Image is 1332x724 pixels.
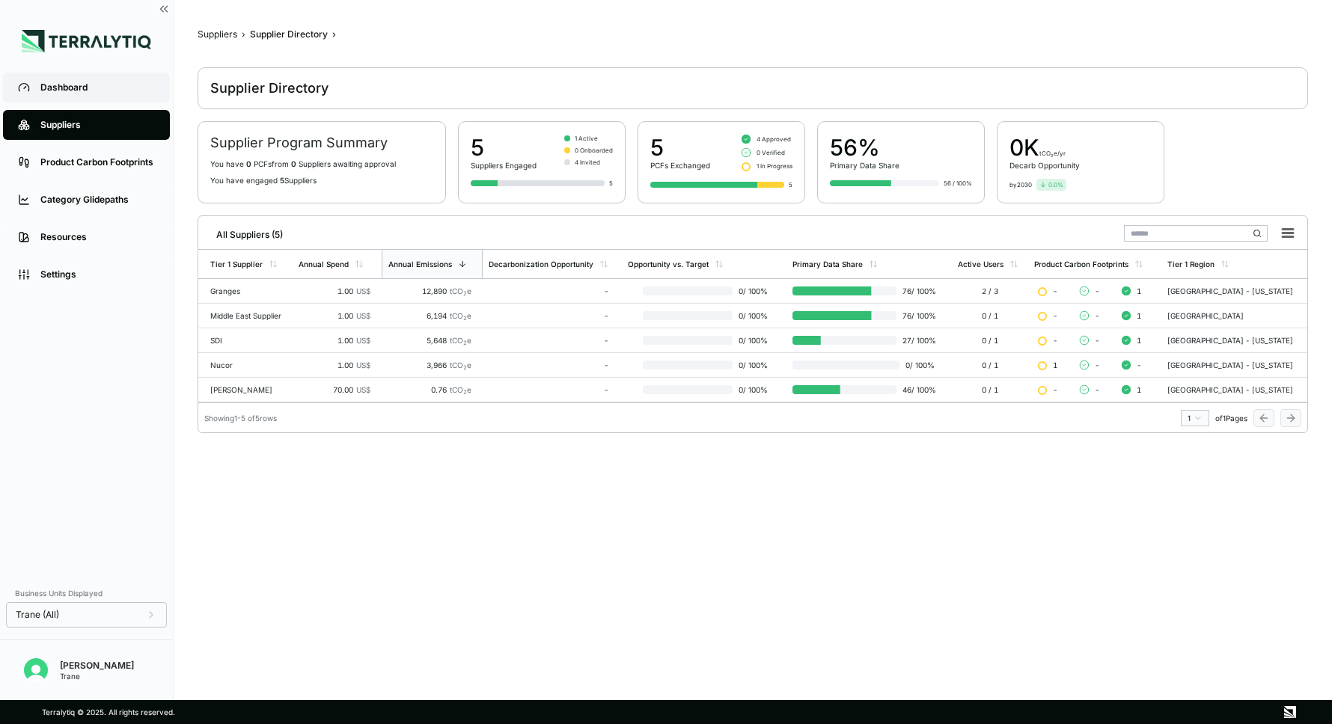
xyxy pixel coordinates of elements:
div: Tier 1 Region [1167,260,1215,269]
div: Primary Data Share [792,260,863,269]
div: SDI [210,336,287,345]
div: Supplier Directory [210,79,329,97]
span: US$ [356,361,370,369]
div: 1.00 [299,286,370,295]
div: Suppliers [198,28,237,40]
div: Trane [60,672,134,681]
div: - [489,385,608,394]
h2: Supplier Program Summary [210,134,433,152]
div: Supplier Directory [250,28,328,40]
span: 1 [1053,361,1057,369]
div: 5 [789,180,792,189]
span: 1 [1137,385,1141,394]
span: Trane (All) [16,609,59,621]
div: 0 / 1 [958,336,1023,345]
div: by 2030 [1009,180,1032,189]
div: Settings [40,269,155,280]
span: - [1053,286,1057,295]
span: 4 Approved [757,135,791,144]
div: [GEOGRAPHIC_DATA] - [US_STATE] [1167,336,1301,345]
sub: 2 [463,315,467,322]
div: - [489,336,608,345]
span: 0 / 100 % [733,385,772,394]
div: Tier 1 Supplier [210,260,263,269]
div: 5 [471,134,537,161]
span: 0 / 100 % [733,311,772,320]
span: tCO e [450,385,471,394]
span: of 1 Pages [1215,414,1247,423]
div: 56% [830,134,899,161]
div: Annual Spend [299,260,349,269]
div: Product Carbon Footprints [40,156,155,168]
span: tCO e [450,286,471,295]
div: All Suppliers (5) [204,223,283,241]
div: 1.00 [299,361,370,369]
div: 5 [650,134,710,161]
span: 1 [1137,336,1141,345]
sub: 2 [463,364,467,371]
span: tCO e [450,336,471,345]
div: 0 / 1 [958,361,1023,369]
div: 2 / 3 [958,286,1023,295]
span: - [1053,311,1057,320]
span: tCO₂e/yr [1039,150,1066,157]
div: Resources [40,231,155,243]
span: 1 [1137,311,1141,320]
span: - [1095,385,1099,394]
span: 4 Invited [575,158,600,167]
div: - [489,361,608,369]
p: You have engaged Suppliers [210,176,433,185]
span: 76 / 100 % [896,286,936,295]
div: [PERSON_NAME] [210,385,287,394]
div: Product Carbon Footprints [1034,260,1128,269]
div: 0.76 [388,385,471,394]
div: 1 [1188,414,1203,423]
span: › [332,28,336,40]
div: Nucor [210,361,287,369]
div: Business Units Displayed [6,584,167,602]
span: 0 / 100 % [733,336,772,345]
div: Granges [210,286,287,295]
span: 0 / 100 % [899,361,937,369]
div: 12,890 [388,286,471,295]
div: 1.00 [299,336,370,345]
div: Category Glidepaths [40,194,155,206]
span: 1 In Progress [757,162,792,171]
button: 1 [1181,410,1209,426]
span: 0 [291,159,296,168]
div: 56 / 100% [944,179,972,188]
div: - [489,311,608,320]
span: US$ [356,311,370,320]
sub: 2 [463,340,467,346]
div: Opportunity vs. Target [628,260,709,269]
span: - [1095,311,1099,320]
div: [GEOGRAPHIC_DATA] - [US_STATE] [1167,286,1301,295]
div: 70.00 [299,385,370,394]
span: 0 / 100 % [733,361,772,369]
span: 1 Active [575,134,598,143]
span: 0 Onboarded [575,146,613,155]
div: 0 / 1 [958,385,1023,394]
span: 76 / 100 % [896,311,936,320]
span: - [1053,385,1057,394]
div: 1.00 [299,311,370,320]
div: PCFs Exchanged [650,161,710,170]
sub: 2 [463,389,467,396]
span: - [1095,336,1099,345]
img: Logo [22,30,151,52]
span: 0 Verified [757,148,785,157]
span: - [1053,336,1057,345]
div: Decarbonization Opportunity [489,260,593,269]
div: 3,966 [388,361,471,369]
span: - [1137,361,1141,369]
span: 1 [1137,286,1141,295]
div: [GEOGRAPHIC_DATA] [1167,311,1301,320]
div: [GEOGRAPHIC_DATA] - [US_STATE] [1167,361,1301,369]
div: Showing 1 - 5 of 5 rows [204,414,277,423]
span: 0 [246,159,251,168]
span: - [1095,286,1099,295]
p: You have PCF s from Supplier s awaiting approval [210,159,433,168]
div: Decarb Opportunity [1009,161,1080,170]
span: tCO e [450,311,471,320]
span: › [242,28,245,40]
